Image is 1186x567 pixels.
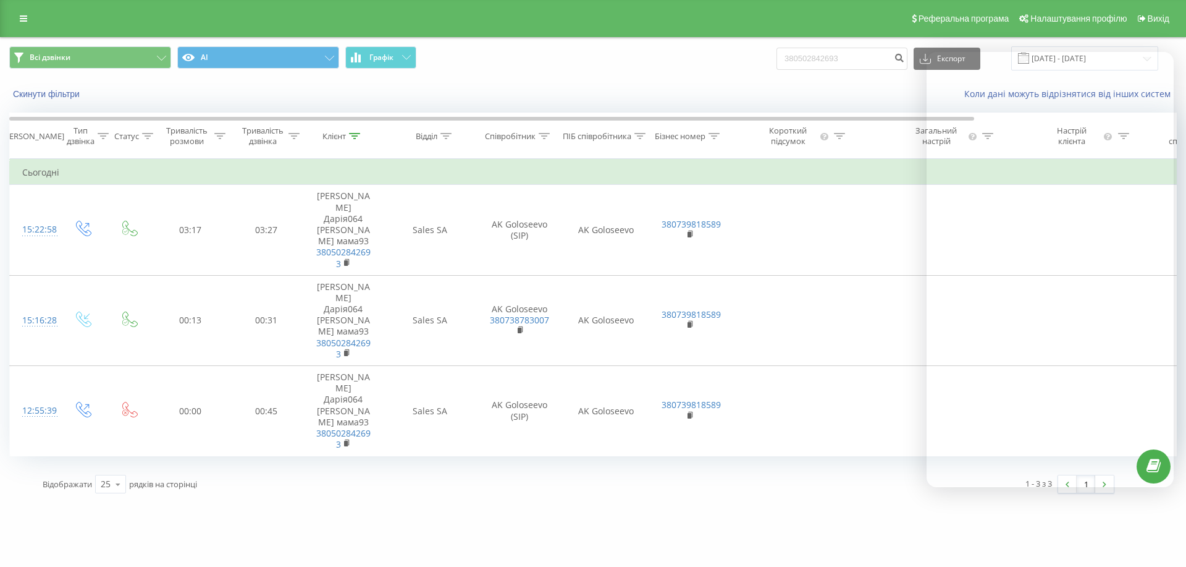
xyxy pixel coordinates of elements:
div: Бізнес номер [655,131,705,142]
div: Відділ [416,131,437,142]
span: Всі дзвінки [30,53,70,62]
td: [PERSON_NAME] Дарія064 [PERSON_NAME] мама93 [303,275,384,365]
span: Налаштування профілю [1030,14,1127,23]
div: Тривалість дзвінка [240,126,285,147]
div: Співробітник [485,131,536,142]
td: 03:17 [152,185,229,275]
div: ПІБ співробітника [563,131,631,142]
button: Всі дзвінки [9,46,171,69]
span: Графік [369,53,393,62]
div: Загальний настрій [907,126,966,147]
a: 380739818589 [662,309,721,320]
iframe: Intercom live chat [1144,497,1174,527]
td: AK Goloseevo (SIP) [476,185,563,275]
td: [PERSON_NAME] Дарія064 [PERSON_NAME] мама93 [303,366,384,456]
div: 25 [101,478,111,490]
td: Sales SA [384,185,476,275]
td: Sales SA [384,275,476,365]
a: 380502842693 [316,246,371,269]
div: 12:55:39 [22,399,47,423]
td: Sales SA [384,366,476,456]
a: 380502842693 [316,427,371,450]
a: 380738783007 [490,314,549,326]
div: 15:16:28 [22,309,47,333]
input: Пошук за номером [776,48,907,70]
button: AI [177,46,339,69]
td: 00:13 [152,275,229,365]
div: [PERSON_NAME] [2,131,64,142]
div: 15:22:58 [22,218,47,242]
td: AK Goloseevo (SIP) [476,366,563,456]
td: [PERSON_NAME] Дарія064 [PERSON_NAME] мама93 [303,185,384,275]
div: Короткий підсумок [759,126,818,147]
div: Клієнт [322,131,346,142]
td: 03:27 [229,185,303,275]
a: 380502842693 [316,337,371,360]
a: 380739818589 [662,399,721,411]
div: Статус [114,131,139,142]
td: AK Goloseevo [563,275,649,365]
iframe: Intercom live chat [927,52,1174,487]
span: Реферальна програма [919,14,1009,23]
span: Відображати [43,479,92,490]
td: AK Goloseevo [563,185,649,275]
td: 00:00 [152,366,229,456]
td: 00:31 [229,275,303,365]
td: AK Goloseevo [476,275,563,365]
td: 00:45 [229,366,303,456]
button: Графік [345,46,416,69]
div: Тип дзвінка [67,126,95,147]
span: рядків на сторінці [129,479,197,490]
span: Вихід [1148,14,1169,23]
button: Експорт [914,48,980,70]
a: 380739818589 [662,218,721,230]
td: AK Goloseevo [563,366,649,456]
button: Скинути фільтри [9,88,86,100]
div: Тривалість розмови [162,126,211,147]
